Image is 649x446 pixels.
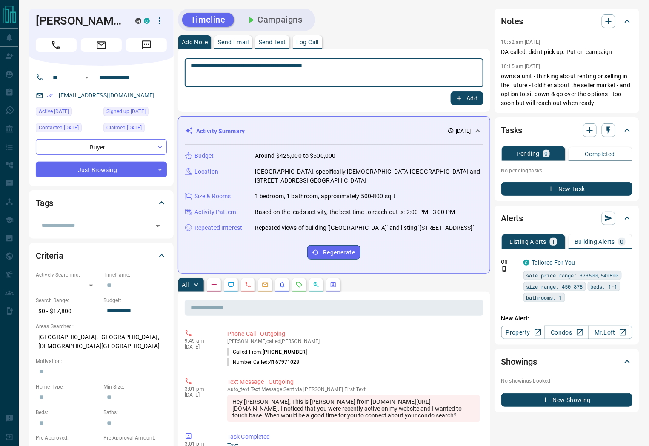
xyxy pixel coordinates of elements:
span: Active [DATE] [39,107,69,116]
div: Criteria [36,246,167,266]
p: All [182,282,189,288]
a: Mr.Loft [588,326,632,339]
span: Signed up [DATE] [106,107,146,116]
svg: Listing Alerts [279,281,286,288]
button: Timeline [182,13,234,27]
p: 0 [545,151,548,157]
h2: Criteria [36,249,63,263]
p: Size & Rooms [194,192,231,201]
p: Home Type: [36,383,99,391]
p: New Alert: [501,314,632,323]
p: Location [194,167,218,176]
p: 1 [552,239,555,245]
p: 9:49 am [185,338,214,344]
h2: Notes [501,14,523,28]
h2: Alerts [501,212,523,225]
p: 10:52 am [DATE] [501,39,540,45]
p: 1 bedroom, 1 bathroom, approximately 500-800 sqft [255,192,395,201]
p: Baths: [103,409,167,416]
p: 10:15 am [DATE] [501,63,540,69]
p: Activity Pattern [194,208,236,217]
p: Beds: [36,409,99,416]
p: Search Range: [36,297,99,304]
svg: Opportunities [313,281,320,288]
svg: Requests [296,281,303,288]
div: Sun Jul 08 2018 [103,107,167,119]
p: Based on the lead's activity, the best time to reach out is: 2:00 PM - 3:00 PM [255,208,455,217]
p: Phone Call - Outgoing [227,329,480,338]
button: Open [152,220,164,232]
span: size range: 450,878 [526,282,583,291]
button: Open [82,72,92,83]
span: auto_text [227,386,249,392]
button: Add [451,91,483,105]
svg: Lead Browsing Activity [228,281,234,288]
svg: Notes [211,281,217,288]
p: No pending tasks [501,164,632,177]
p: 0 [620,239,623,245]
p: Off [501,258,518,266]
p: Add Note [182,39,208,45]
span: beds: 1-1 [591,282,618,291]
p: Actively Searching: [36,271,99,279]
p: Around $425,000 to $500,000 [255,152,336,160]
div: Tasks [501,120,632,140]
p: $0 - $17,800 [36,304,99,318]
p: Listing Alerts [510,239,547,245]
p: Text Message - Outgoing [227,377,480,386]
span: Email [81,38,122,52]
p: Building Alerts [575,239,615,245]
div: Hey [PERSON_NAME], This is [PERSON_NAME] from [DOMAIN_NAME][URL][DOMAIN_NAME]. I noticed that you... [227,395,480,422]
svg: Agent Actions [330,281,337,288]
p: 3:01 pm [185,386,214,392]
p: Repeated Interest [194,223,242,232]
svg: Push Notification Only [501,266,507,272]
p: [PERSON_NAME] called [PERSON_NAME] [227,338,480,344]
a: [EMAIL_ADDRESS][DOMAIN_NAME] [59,92,155,99]
p: Called From: [227,348,307,356]
h2: Tags [36,196,53,210]
div: Showings [501,352,632,372]
h2: Showings [501,355,537,369]
svg: Calls [245,281,252,288]
p: Task Completed [227,432,480,441]
p: Pre-Approved: [36,434,99,442]
div: Just Browsing [36,162,167,177]
p: [DATE] [185,344,214,350]
div: Tue Sep 07 2021 [103,123,167,135]
p: Min Size: [103,383,167,391]
span: [PHONE_NUMBER] [263,349,307,355]
p: Number Called: [227,358,300,366]
p: No showings booked [501,377,632,385]
div: Tue Sep 09 2025 [36,107,99,119]
div: condos.ca [523,260,529,266]
p: owns a unit - thinking about renting or selling in the future - told her about the seller market ... [501,72,632,108]
a: Property [501,326,545,339]
p: Repeated views of building '[GEOGRAPHIC_DATA]' and listing '[STREET_ADDRESS]' [255,223,474,232]
div: Wed Sep 10 2025 [36,123,99,135]
svg: Emails [262,281,269,288]
span: Claimed [DATE] [106,123,142,132]
p: Log Call [296,39,319,45]
div: condos.ca [144,18,150,24]
svg: Email Verified [47,93,53,99]
p: Budget [194,152,214,160]
a: Condos [545,326,589,339]
p: Budget: [103,297,167,304]
a: Tailored For You [532,259,575,266]
p: Timeframe: [103,271,167,279]
button: Regenerate [307,245,360,260]
button: New Showing [501,393,632,407]
p: Pre-Approval Amount: [103,434,167,442]
span: 4167971028 [269,359,300,365]
p: DA called, didn't pick up. Put on campaign [501,48,632,57]
p: [DATE] [456,127,471,135]
div: mrloft.ca [135,18,141,24]
span: Call [36,38,77,52]
div: Notes [501,11,632,31]
div: Tags [36,193,167,213]
p: Areas Searched: [36,323,167,330]
div: Buyer [36,139,167,155]
span: bathrooms: 1 [526,293,562,302]
button: New Task [501,182,632,196]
